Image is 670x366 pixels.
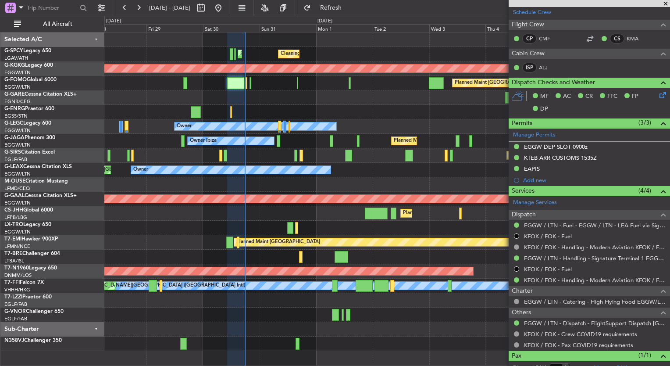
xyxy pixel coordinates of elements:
[4,251,60,256] a: T7-BREChallenger 604
[4,214,27,221] a: LFPB/LBG
[638,351,651,360] span: (1/1)
[4,69,31,76] a: EGGW/LTN
[607,92,617,101] span: FFC
[4,309,26,314] span: G-VNOR
[4,48,51,54] a: G-SPCYLegacy 650
[4,301,27,308] a: EGLF/FAB
[281,47,404,61] div: Cleaning [GEOGRAPHIC_DATA] ([PERSON_NAME] Intl)
[512,308,531,318] span: Others
[524,330,637,338] a: KFOK / FOK - Crew COVID19 requirements
[4,127,31,134] a: EGGW/LTN
[638,118,651,127] span: (3/3)
[313,5,349,11] span: Refresh
[4,229,31,235] a: EGGW/LTN
[203,24,260,32] div: Sat 30
[92,279,245,292] div: [PERSON_NAME][GEOGRAPHIC_DATA] ([GEOGRAPHIC_DATA] Intl)
[4,200,31,206] a: EGGW/LTN
[524,233,572,240] a: KFOK / FOK - Fuel
[260,24,316,32] div: Sun 31
[190,134,217,147] div: Owner Ibiza
[512,351,521,361] span: Pax
[524,341,633,349] a: KFOK / FOK - Pax COVID19 requirements
[4,156,27,163] a: EGLF/FAB
[317,18,332,25] div: [DATE]
[540,92,549,101] span: MF
[523,176,666,184] div: Add new
[236,236,320,249] div: Planned Maint [GEOGRAPHIC_DATA]
[133,163,148,176] div: Owner
[524,244,666,251] a: KFOK / FOK - Handling - Modern Aviation KFOK / FOK
[403,207,541,220] div: Planned Maint [GEOGRAPHIC_DATA] ([GEOGRAPHIC_DATA])
[4,171,31,177] a: EGGW/LTN
[524,222,666,229] a: EGGW / LTN - Fuel - EGGW / LTN - LEA Fuel via Signature in EGGW
[4,309,64,314] a: G-VNORChallenger 650
[512,20,544,30] span: Flight Crew
[10,17,95,31] button: All Aircraft
[4,280,20,285] span: T7-FFI
[540,105,548,114] span: DP
[610,34,624,43] div: CS
[4,266,57,271] a: T7-N1960Legacy 650
[4,150,21,155] span: G-SIRS
[4,316,27,322] a: EGLF/FAB
[4,150,55,155] a: G-SIRSCitation Excel
[524,143,588,151] div: EGGW DEP SLOT 0900z
[539,64,559,72] a: ALJ
[524,266,572,273] a: KFOK / FOK - Fuel
[4,63,53,68] a: G-KGKGLegacy 600
[299,1,352,15] button: Refresh
[524,255,666,262] a: EGGW / LTN - Handling - Signature Terminal 1 EGGW / LTN
[4,135,25,140] span: G-JAGA
[539,35,559,43] a: CMF
[485,24,542,32] div: Thu 4
[4,48,23,54] span: G-SPCY
[4,179,25,184] span: M-OUSE
[4,237,58,242] a: T7-EMIHawker 900XP
[4,251,22,256] span: T7-BRE
[4,63,25,68] span: G-KGKG
[4,106,25,111] span: G-ENRG
[429,24,486,32] div: Wed 3
[512,118,532,129] span: Permits
[512,49,545,59] span: Cabin Crew
[4,164,23,169] span: G-LEAX
[4,92,77,97] a: G-GARECessna Citation XLS+
[4,222,23,227] span: LX-TRO
[513,198,557,207] a: Manage Services
[524,319,666,327] a: EGGW / LTN - Dispatch - FlightSupport Dispatch [GEOGRAPHIC_DATA]
[149,4,190,12] span: [DATE] - [DATE]
[524,165,540,172] div: EAPIS
[513,131,556,140] a: Manage Permits
[4,77,27,83] span: G-FOMO
[512,210,536,220] span: Dispatch
[316,24,373,32] div: Mon 1
[4,266,29,271] span: T7-N1960
[4,106,54,111] a: G-ENRGPraetor 600
[4,98,31,105] a: EGNR/CEG
[4,208,23,213] span: CS-JHH
[513,8,551,17] a: Schedule Crew
[563,92,571,101] span: AC
[4,77,57,83] a: G-FOMOGlobal 6000
[23,21,93,27] span: All Aircraft
[27,1,77,14] input: Trip Number
[4,222,51,227] a: LX-TROLegacy 650
[4,272,32,279] a: DNMM/LOS
[4,113,28,119] a: EGSS/STN
[4,338,62,343] a: N358VJChallenger 350
[4,280,44,285] a: T7-FFIFalcon 7X
[4,193,77,198] a: G-GAALCessna Citation XLS+
[4,121,51,126] a: G-LEGCLegacy 600
[394,134,532,147] div: Planned Maint [GEOGRAPHIC_DATA] ([GEOGRAPHIC_DATA])
[4,135,55,140] a: G-JAGAPhenom 300
[4,258,24,264] a: LTBA/ISL
[4,142,31,148] a: EGGW/LTN
[522,34,537,43] div: CP
[627,35,646,43] a: KMA
[585,92,593,101] span: CR
[4,287,30,293] a: VHHH/HKG
[632,92,638,101] span: FP
[373,24,429,32] div: Tue 2
[4,294,22,300] span: T7-LZZI
[4,193,25,198] span: G-GAAL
